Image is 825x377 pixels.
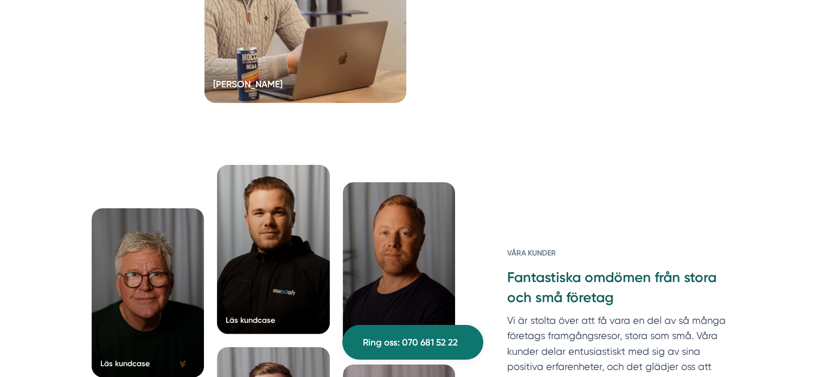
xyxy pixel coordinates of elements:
div: Läs kundcase [100,358,150,369]
h3: Fantastiska omdömen från stora och små företag [507,268,733,312]
h6: Våra kunder [507,247,733,268]
span: Ring oss: 070 681 52 22 [363,335,458,350]
a: Ring oss: 070 681 52 22 [342,325,483,360]
a: Läs kundcase [343,182,456,352]
div: Läs kundcase [226,315,275,325]
a: Läs kundcase [217,165,330,334]
h5: [PERSON_NAME] [213,77,283,94]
